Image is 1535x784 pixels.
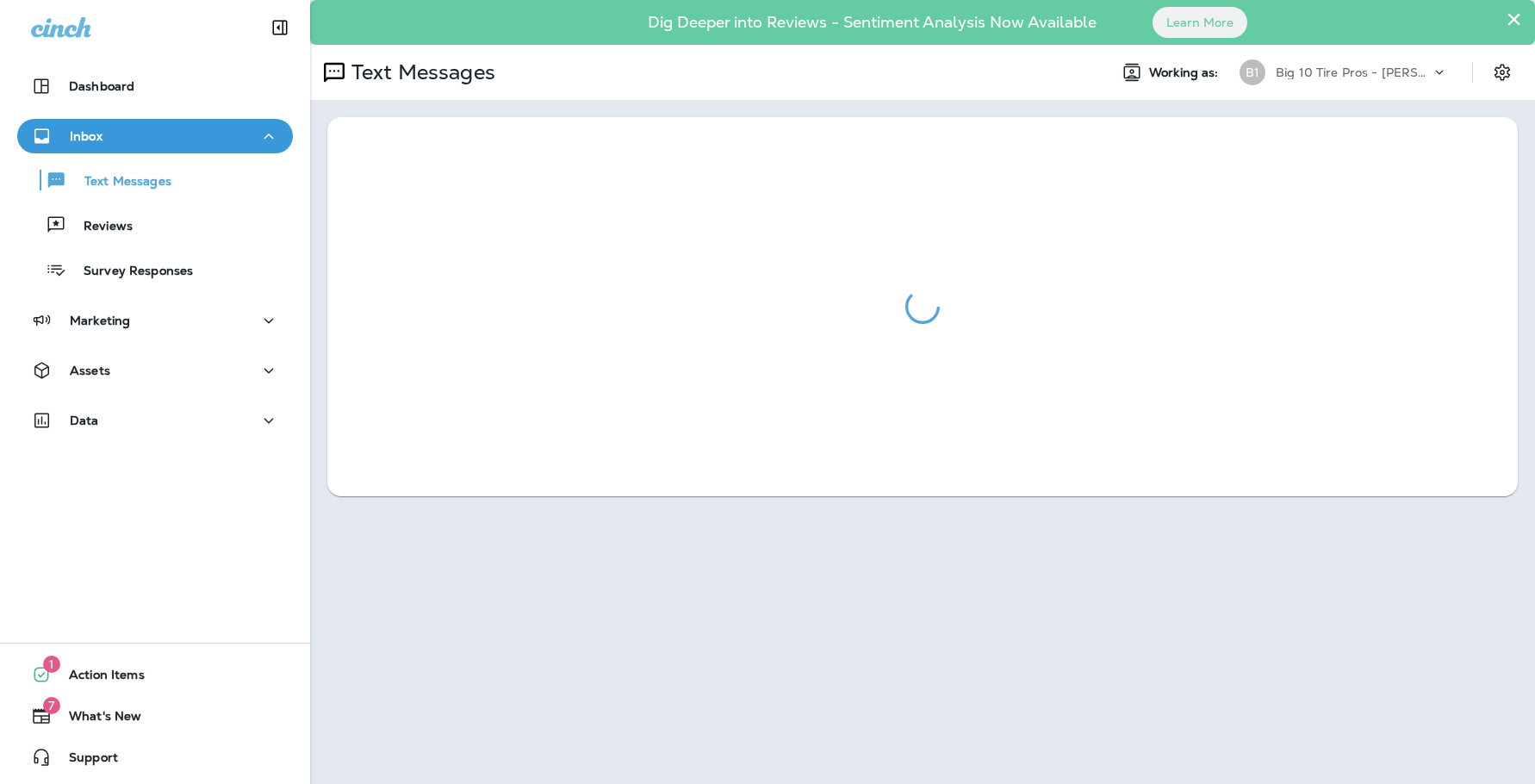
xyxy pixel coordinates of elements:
[67,174,171,190] p: Text Messages
[66,264,193,280] p: Survey Responses
[43,697,60,714] span: 7
[17,69,293,103] button: Dashboard
[256,10,304,45] button: Collapse Sidebar
[17,403,293,438] button: Data
[1276,65,1431,79] p: Big 10 Tire Pros - [PERSON_NAME]
[1153,7,1247,38] button: Learn More
[70,314,130,327] p: Marketing
[17,740,293,775] button: Support
[17,303,293,338] button: Marketing
[70,129,103,143] p: Inbox
[598,20,1147,25] p: Dig Deeper into Reviews - Sentiment Analysis Now Available
[1487,57,1518,88] button: Settings
[17,252,293,288] button: Survey Responses
[70,364,110,377] p: Assets
[1149,65,1222,80] span: Working as:
[17,699,293,733] button: 7What's New
[345,59,495,85] p: Text Messages
[1506,5,1522,33] button: Close
[43,656,60,673] span: 1
[52,668,145,688] span: Action Items
[17,119,293,153] button: Inbox
[17,353,293,388] button: Assets
[17,207,293,243] button: Reviews
[66,219,133,235] p: Reviews
[17,657,293,692] button: 1Action Items
[17,162,293,198] button: Text Messages
[52,750,118,771] span: Support
[70,414,99,427] p: Data
[1240,59,1265,85] div: B1
[52,709,141,730] span: What's New
[69,79,134,93] p: Dashboard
